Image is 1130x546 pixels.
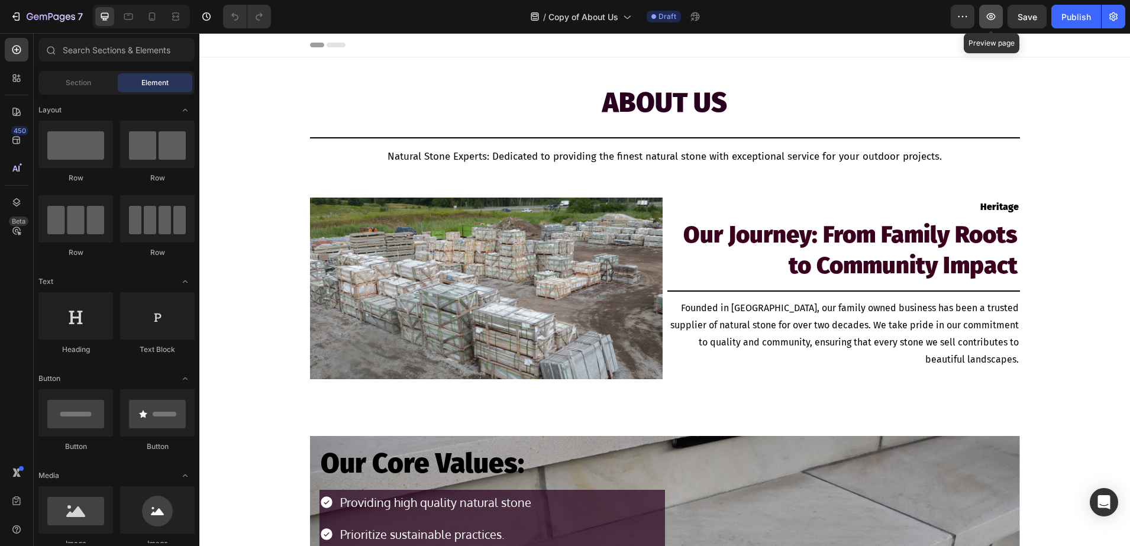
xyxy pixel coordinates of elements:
span: Toggle open [176,466,195,485]
span: Layout [38,105,62,115]
div: Text Block [120,344,195,355]
p: Heritage [469,166,819,183]
div: Beta [9,217,28,226]
span: Media [38,470,59,481]
div: Row [38,247,113,258]
iframe: Design area [199,33,1130,546]
span: Toggle open [176,369,195,388]
div: Undo/Redo [223,5,271,28]
span: Copy of About Us [548,11,618,23]
span: Toggle open [176,101,195,119]
p: Providing high quality natural stone [141,458,464,480]
div: Button [38,441,113,452]
span: Toggle open [176,272,195,291]
span: Save [1018,12,1037,22]
div: Row [38,173,113,183]
span: Button [38,373,60,384]
input: Search Sections & Elements [38,38,195,62]
span: Section [66,77,91,88]
h2: Our Journey: From Family Roots to Community Impact [468,184,821,250]
span: Draft [658,11,676,22]
button: Publish [1051,5,1101,28]
p: Founded in [GEOGRAPHIC_DATA], our family owned business has been a trusted supplier of natural st... [469,267,819,335]
div: Publish [1061,11,1091,23]
h2: Our Core Values: [120,405,811,457]
p: 7 [78,9,83,24]
span: / [543,11,546,23]
div: Heading [38,344,113,355]
button: 7 [5,5,88,28]
div: Row [120,247,195,258]
span: Text [38,276,53,287]
div: 450 [11,126,28,135]
p: Prioritize sustainable practices. [141,490,464,512]
button: Save [1008,5,1047,28]
div: Open Intercom Messenger [1090,488,1118,516]
div: Row [120,173,195,183]
span: Element [141,77,169,88]
div: Button [120,441,195,452]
